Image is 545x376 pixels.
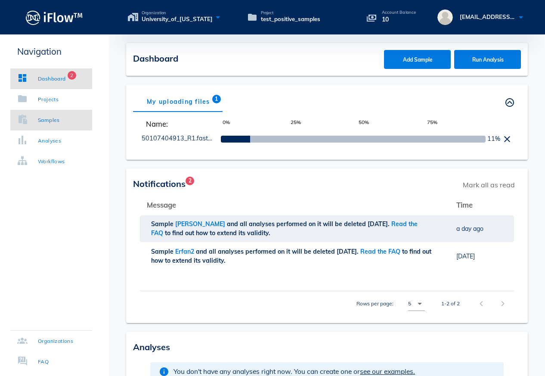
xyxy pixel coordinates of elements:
[261,11,320,15] span: Project
[38,137,61,145] div: Analyses
[142,11,213,15] span: Organization
[38,337,73,345] div: Organizations
[382,15,416,24] p: 10
[142,15,213,24] span: University_of_[US_STATE]
[223,118,291,129] span: 0%
[427,118,495,129] span: 75%
[227,220,391,228] span: and all analyses performed on it will be deleted [DATE].
[393,56,443,63] span: Add Sample
[441,300,460,308] div: 1-2 of 2
[142,118,216,129] span: Name:
[261,15,320,24] span: test_positive_samples
[408,297,425,311] div: 5Rows per page:
[38,357,49,366] div: FAQ
[487,134,500,144] span: 11%
[133,342,170,352] span: Analyses
[359,118,427,129] span: 50%
[356,291,425,316] div: Rows per page:
[502,333,535,366] iframe: Drift Widget Chat Controller
[38,157,65,166] div: Workflows
[360,367,415,376] span: see our examples.
[186,177,194,185] span: Badge
[38,95,59,104] div: Projects
[38,116,60,124] div: Samples
[142,134,220,142] a: 50107404913_R1.fastq.gz
[165,229,272,237] span: to find out how to extend its validity.
[140,194,449,215] th: Message
[382,10,416,15] p: Account Balance
[133,178,186,189] span: Notifications
[437,9,453,25] img: avatar.16069ca8.svg
[212,95,221,103] span: Badge
[360,248,400,255] a: Read the FAQ
[151,248,175,255] span: Sample
[68,71,76,80] span: Badge
[456,252,475,260] span: [DATE]
[456,200,473,209] span: Time
[415,298,425,309] i: arrow_drop_down
[196,248,360,255] span: and all analyses performed on it will be deleted [DATE].
[458,175,519,194] span: Mark all as read
[384,50,451,69] button: Add Sample
[454,50,521,69] button: Run Analysis
[449,194,514,215] th: Time: Not sorted. Activate to sort ascending.
[456,225,483,233] span: a day ago
[463,56,513,63] span: Run Analysis
[147,200,176,209] span: Message
[133,53,178,64] span: Dashboard
[175,220,227,228] span: [PERSON_NAME]
[173,367,415,376] span: You don't have any analyses right now. You can create one or
[10,45,92,58] p: Navigation
[175,248,196,255] span: Erfan2
[291,118,359,129] span: 25%
[408,300,411,308] div: 5
[151,220,175,228] span: Sample
[133,91,224,112] div: My uploading files
[38,75,66,83] div: Dashboard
